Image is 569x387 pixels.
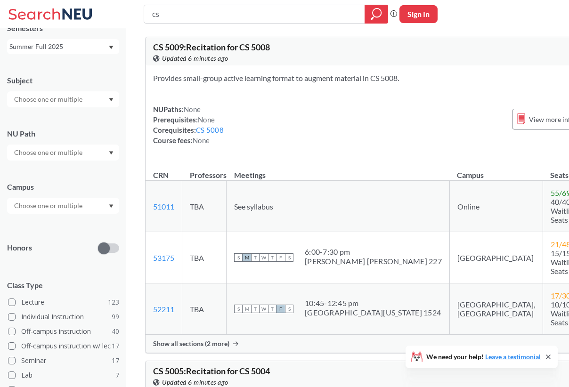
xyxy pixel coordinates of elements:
td: [GEOGRAPHIC_DATA], [GEOGRAPHIC_DATA] [449,283,543,335]
span: None [184,105,201,113]
span: See syllabus [234,202,273,211]
div: CRN [153,170,169,180]
a: CS 5008 [196,126,224,134]
div: [PERSON_NAME] [PERSON_NAME] 227 [305,257,442,266]
div: Subject [7,75,119,86]
div: Dropdown arrow [7,198,119,214]
div: Dropdown arrow [7,91,119,107]
td: [GEOGRAPHIC_DATA] [449,232,543,283]
div: Semesters [7,23,119,33]
div: Campus [7,182,119,192]
label: Off-campus instruction w/ lec [8,340,119,352]
a: 52211 [153,305,174,314]
span: M [243,305,251,313]
span: Updated 6 minutes ago [162,53,228,64]
span: F [276,305,285,313]
td: TBA [182,232,227,283]
span: S [234,253,243,262]
span: S [285,305,293,313]
span: S [285,253,293,262]
a: 51011 [153,202,174,211]
th: Meetings [227,161,450,181]
a: 53175 [153,253,174,262]
span: T [268,253,276,262]
span: 17 [112,355,119,366]
a: Leave a testimonial [485,353,541,361]
span: T [251,305,260,313]
svg: Dropdown arrow [109,98,114,102]
svg: magnifying glass [371,8,382,21]
label: Off-campus instruction [8,325,119,338]
button: Sign In [399,5,438,23]
span: 17 [112,341,119,351]
span: S [234,305,243,313]
div: Summer Full 2025 [9,41,108,52]
span: 7 [115,370,119,380]
span: 123 [108,297,119,307]
td: TBA [182,181,227,232]
label: Lab [8,369,119,381]
svg: Dropdown arrow [109,204,114,208]
div: Dropdown arrow [7,145,119,161]
label: Lecture [8,296,119,308]
span: T [251,253,260,262]
p: Honors [7,242,32,253]
span: Show all sections (2 more) [153,339,229,348]
td: Online [449,181,543,232]
input: Choose one or multiple [9,94,89,105]
label: Seminar [8,355,119,367]
span: None [198,115,215,124]
span: We need your help! [426,354,541,360]
span: T [268,305,276,313]
div: NUPaths: Prerequisites: Corequisites: Course fees: [153,104,224,145]
span: Class Type [7,280,119,290]
div: magnifying glass [365,5,388,24]
span: F [276,253,285,262]
input: Class, professor, course number, "phrase" [151,6,358,22]
span: M [243,253,251,262]
span: W [260,253,268,262]
span: None [193,136,210,145]
div: NU Path [7,129,119,139]
div: 6:00 - 7:30 pm [305,247,442,257]
span: 99 [112,312,119,322]
span: CS 5009 : Recitation for CS 5008 [153,42,270,52]
th: Campus [449,161,543,181]
svg: Dropdown arrow [109,151,114,155]
input: Choose one or multiple [9,147,89,158]
div: 10:45 - 12:45 pm [305,298,441,308]
span: W [260,305,268,313]
svg: Dropdown arrow [109,46,114,49]
span: 40 [112,326,119,337]
td: TBA [182,283,227,335]
label: Individual Instruction [8,311,119,323]
input: Choose one or multiple [9,200,89,211]
div: [GEOGRAPHIC_DATA][US_STATE] 1524 [305,308,441,317]
span: CS 5005 : Recitation for CS 5004 [153,366,270,376]
th: Professors [182,161,227,181]
div: Summer Full 2025Dropdown arrow [7,39,119,54]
